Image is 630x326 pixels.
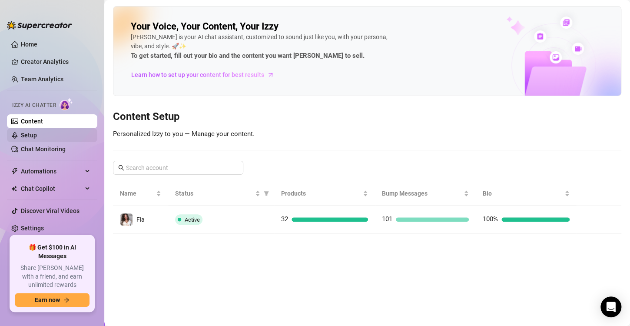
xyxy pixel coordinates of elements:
[113,130,255,138] span: Personalized Izzy to you — Manage your content.
[35,296,60,303] span: Earn now
[11,168,18,175] span: thunderbolt
[131,52,365,60] strong: To get started, fill out your bio and the content you want [PERSON_NAME] to sell.
[21,164,83,178] span: Automations
[131,20,279,33] h2: Your Voice, Your Content, Your Izzy
[131,68,281,82] a: Learn how to set up your content for best results
[600,296,621,317] div: Open Intercom Messenger
[118,165,124,171] span: search
[382,215,392,223] span: 101
[262,187,271,200] span: filter
[11,186,17,192] img: Chat Copilot
[21,207,80,214] a: Discover Viral Videos
[185,216,200,223] span: Active
[483,215,498,223] span: 100%
[175,189,253,198] span: Status
[382,189,462,198] span: Bump Messages
[21,76,63,83] a: Team Analytics
[15,264,90,289] span: Share [PERSON_NAME] with a friend, and earn unlimited rewards
[21,182,83,196] span: Chat Copilot
[281,215,288,223] span: 32
[63,297,70,303] span: arrow-right
[264,191,269,196] span: filter
[266,70,275,79] span: arrow-right
[113,182,168,206] th: Name
[21,225,44,232] a: Settings
[486,7,621,96] img: ai-chatter-content-library-cLFOSyPT.png
[21,41,37,48] a: Home
[281,189,361,198] span: Products
[136,216,145,223] span: Fia
[15,293,90,307] button: Earn nowarrow-right
[120,213,133,226] img: Fia
[476,182,577,206] th: Bio
[21,118,43,125] a: Content
[126,163,231,173] input: Search account
[21,132,37,139] a: Setup
[12,101,56,110] span: Izzy AI Chatter
[168,182,274,206] th: Status
[21,55,90,69] a: Creator Analytics
[274,182,375,206] th: Products
[131,70,264,80] span: Learn how to set up your content for best results
[120,189,154,198] span: Name
[375,182,476,206] th: Bump Messages
[60,98,73,110] img: AI Chatter
[7,21,72,30] img: logo-BBDzfeDw.svg
[131,33,391,61] div: [PERSON_NAME] is your AI chat assistant, customized to sound just like you, with your persona, vi...
[15,243,90,260] span: 🎁 Get $100 in AI Messages
[483,189,563,198] span: Bio
[113,110,621,124] h3: Content Setup
[21,146,66,153] a: Chat Monitoring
